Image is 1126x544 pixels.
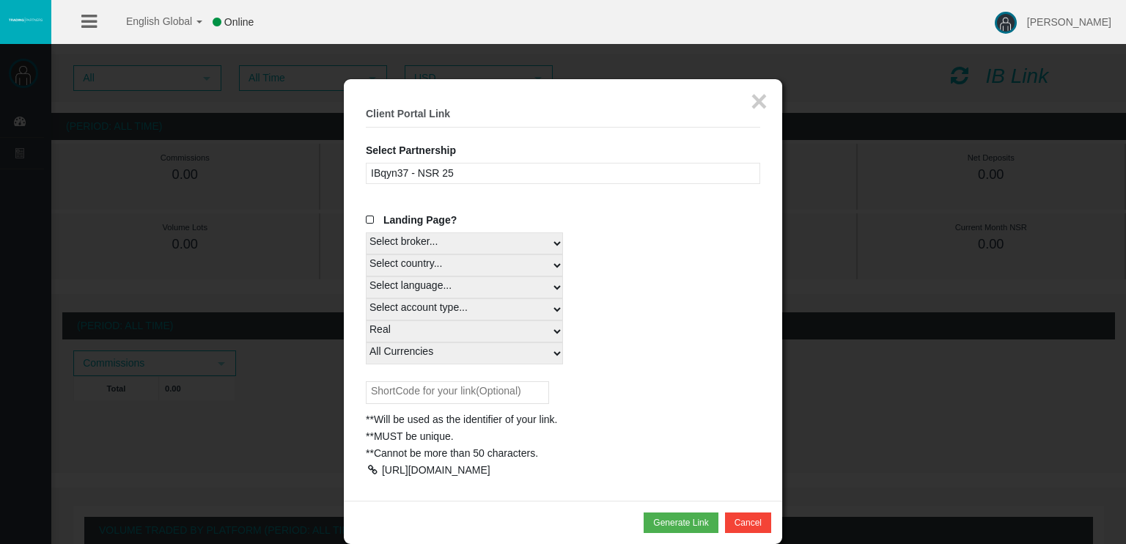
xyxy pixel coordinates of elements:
[1027,16,1111,28] span: [PERSON_NAME]
[7,17,44,23] img: logo.svg
[366,411,760,428] div: **Will be used as the identifier of your link.
[224,16,254,28] span: Online
[366,465,379,475] div: Copy Direct Link
[725,512,771,533] button: Cancel
[751,87,768,116] button: ×
[644,512,718,533] button: Generate Link
[995,12,1017,34] img: user-image
[382,464,490,476] div: [URL][DOMAIN_NAME]
[366,108,450,120] b: Client Portal Link
[383,214,457,226] span: Landing Page?
[366,163,760,184] div: IBqyn37 - NSR 25
[107,15,192,27] span: English Global
[366,445,760,462] div: **Cannot be more than 50 characters.
[366,142,456,159] label: Select Partnership
[366,428,760,445] div: **MUST be unique.
[366,381,549,404] input: ShortCode for your link(Optional)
